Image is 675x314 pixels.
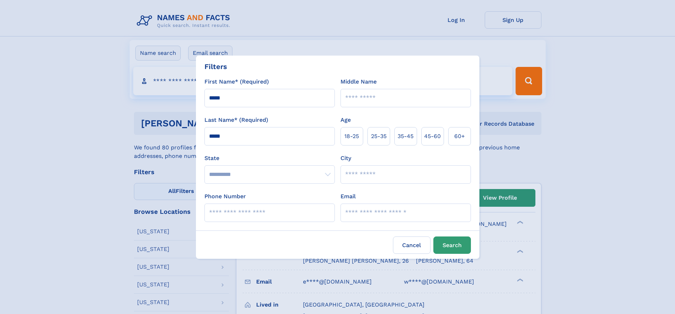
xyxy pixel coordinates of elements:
label: Phone Number [204,192,246,201]
label: Middle Name [341,78,377,86]
label: City [341,154,351,162]
span: 35‑45 [398,132,414,141]
div: Filters [204,61,227,72]
span: 25‑35 [371,132,387,141]
label: Email [341,192,356,201]
label: Age [341,116,351,124]
label: Last Name* (Required) [204,116,268,124]
label: First Name* (Required) [204,78,269,86]
label: Cancel [393,236,431,254]
span: 60+ [454,132,465,141]
span: 18‑25 [344,132,359,141]
button: Search [433,236,471,254]
span: 45‑60 [424,132,441,141]
label: State [204,154,335,162]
